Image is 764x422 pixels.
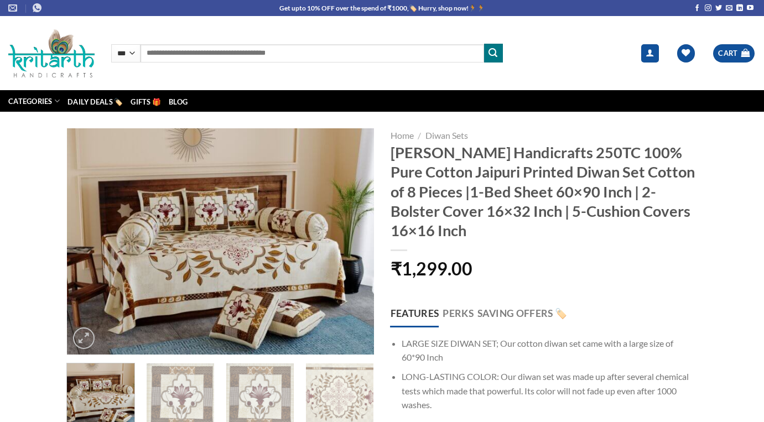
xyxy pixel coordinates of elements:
a: Daily Deals 🏷️ [67,95,123,108]
a: Wishlist [677,44,695,62]
a: Follow on YouTube [747,4,753,12]
a: Send us an email [726,4,732,12]
bdi: 1,299.00 [391,258,472,279]
b: Get upto 10% OFF over the spend of ₹1000,🏷️ Hurry, shop now! [279,4,469,12]
a: Home [391,130,414,140]
li: 🏃🏃 [279,3,485,13]
img: Jaipuri Diwan Set [67,128,374,355]
a: Gifts 🎁 [131,95,161,108]
a: Blog [169,95,188,108]
span: LONG-LASTING COLOR: Our diwan set was made up after several chemical tests which made that powerf... [402,371,689,410]
a: Follow on Twitter [715,4,722,12]
span: ₹ [391,258,402,279]
a: Zoom [73,327,95,349]
a: Follow on LinkedIn [736,4,743,12]
span: Perks [443,306,474,321]
span: / [418,130,421,140]
a: Follow on Instagram [705,4,711,12]
a: Follow on Facebook [694,4,700,12]
span: Cart [718,48,738,59]
a: View cart [713,44,755,62]
nav: Breadcrumb [391,128,698,143]
button: Submit [484,44,503,62]
img: Kritarth Handicrafts [8,29,95,78]
a: Categories [8,90,60,112]
span: Saving offers 🏷️ [477,306,567,321]
span: LARGE SIZE DIWAN SET; Our cotton diwan set came with a large size of 60*90 Inch [402,338,673,363]
a: Diwan Sets [425,130,468,140]
a: Login [641,44,659,62]
h1: [PERSON_NAME] Handicrafts 250TC 100% Pure Cotton Jaipuri Printed Diwan Set Cotton of 8 Pieces |1-... [391,143,698,241]
span: Features [391,306,439,321]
